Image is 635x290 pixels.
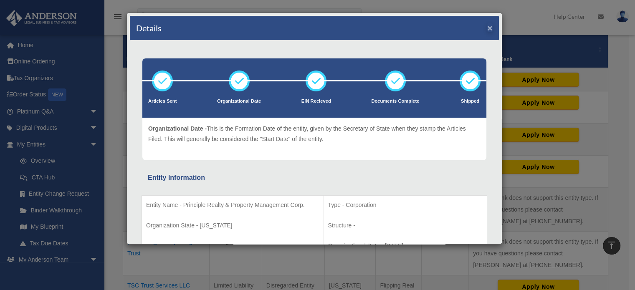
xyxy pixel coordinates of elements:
div: Entity Information [148,172,481,184]
p: Organization State - [US_STATE] [146,220,319,231]
p: Articles Sent [148,97,177,106]
p: Entity Name - Principle Realty & Property Management Corp. [146,200,319,210]
p: EIN Recieved [301,97,331,106]
span: Organizational Date - [148,125,207,132]
p: Documents Complete [371,97,419,106]
h4: Details [136,22,162,34]
p: This is the Formation Date of the entity, given by the Secretary of State when they stamp the Art... [148,124,481,144]
button: × [487,23,493,32]
p: Shipped [460,97,481,106]
p: Organizational Date [217,97,261,106]
p: Organizational Date - [DATE] [328,241,483,251]
p: Type - Corporation [328,200,483,210]
p: Structure - [328,220,483,231]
